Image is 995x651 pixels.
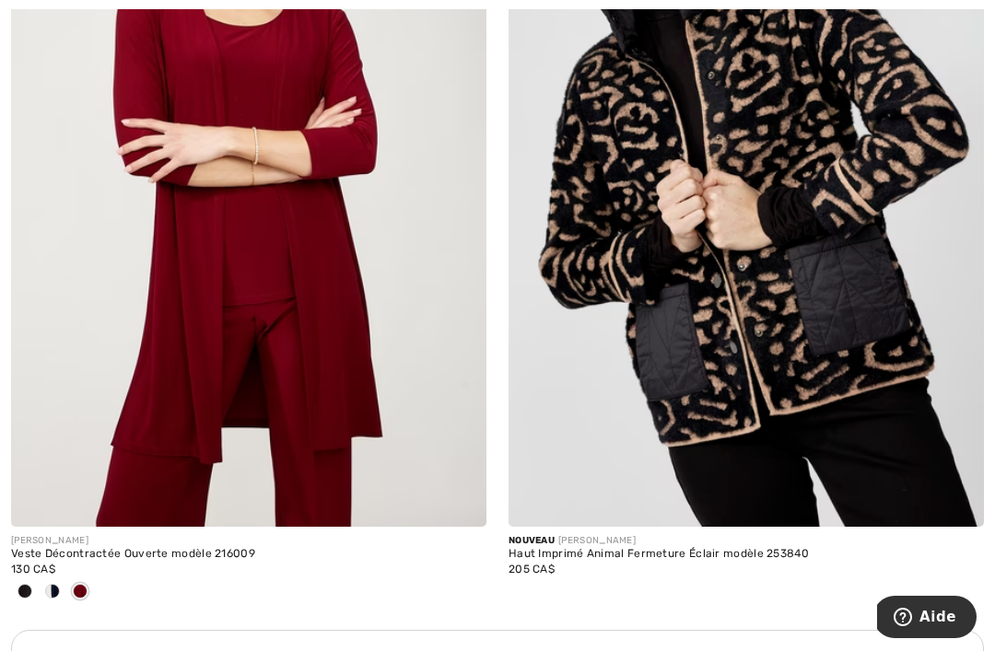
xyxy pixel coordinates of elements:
[509,548,984,561] div: Haut Imprimé Animal Fermeture Éclair modèle 253840
[509,535,555,546] span: Nouveau
[509,563,555,575] span: 205 CA$
[509,534,984,548] div: [PERSON_NAME]
[11,577,39,608] div: Black
[877,596,977,642] iframe: Ouvre un widget dans lequel vous pouvez trouver plus d’informations
[11,548,486,561] div: Veste Décontractée Ouverte modèle 216009
[39,577,66,608] div: Midnight
[66,577,94,608] div: Cabernet
[11,563,55,575] span: 130 CA$
[11,534,486,548] div: [PERSON_NAME]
